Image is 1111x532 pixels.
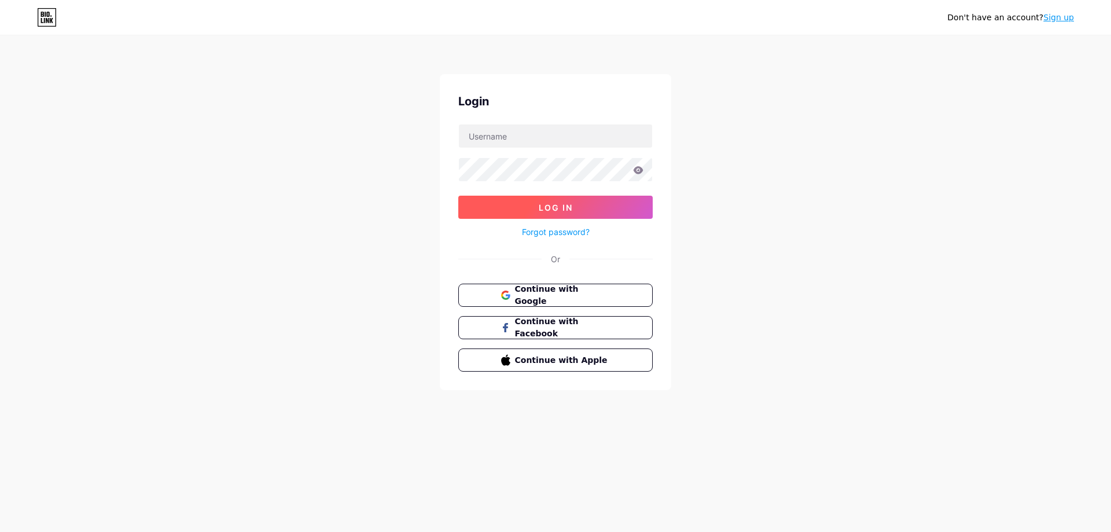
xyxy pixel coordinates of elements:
[539,203,573,212] span: Log In
[459,124,652,148] input: Username
[458,284,653,307] button: Continue with Google
[947,12,1074,24] div: Don't have an account?
[515,283,610,307] span: Continue with Google
[515,354,610,366] span: Continue with Apple
[551,253,560,265] div: Or
[458,316,653,339] button: Continue with Facebook
[458,348,653,372] button: Continue with Apple
[522,226,590,238] a: Forgot password?
[515,315,610,340] span: Continue with Facebook
[458,93,653,110] div: Login
[1043,13,1074,22] a: Sign up
[458,196,653,219] button: Log In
